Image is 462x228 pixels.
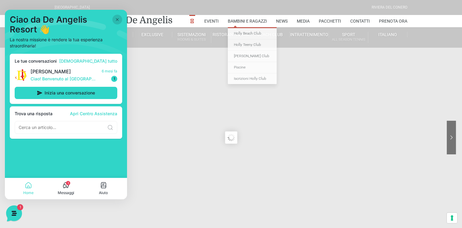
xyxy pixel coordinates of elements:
[447,213,457,223] button: Le tue preferenze relative al consenso per le tecnologie di tracciamento
[378,32,397,37] span: Italiano
[40,81,90,86] span: Inizia una conversazione
[379,15,407,27] a: Prenota Ora
[14,115,100,121] input: Cerca un articolo...
[172,32,211,43] a: SistemazioniRooms & Suites
[61,171,65,175] span: 1
[172,37,211,42] small: Rooms & Suites
[290,32,329,37] a: Intrattenimento
[204,15,219,27] a: Eventi
[228,73,277,84] a: Iscrizioni Holly Club
[106,66,112,72] span: 1
[329,37,368,42] small: All Season Tennis
[54,49,112,54] a: [DEMOGRAPHIC_DATA] tutto
[18,180,29,186] p: Home
[7,56,115,75] a: [PERSON_NAME]Ciao! Benvenuto al [GEOGRAPHIC_DATA]! Come posso aiutarti!6 mesi fa1
[211,32,250,37] a: Ristoranti & Bar
[55,5,90,10] div: [GEOGRAPHIC_DATA]
[368,32,407,37] a: Italiano
[53,180,69,186] p: Messaggi
[94,180,103,186] p: Aiuto
[276,15,288,27] a: News
[228,15,267,27] a: Bambini e Ragazzi
[10,77,112,89] button: Inizia una conversazione
[26,66,93,72] p: Ciao! Benvenuto al [GEOGRAPHIC_DATA]! Come posso aiutarti!
[329,32,368,43] a: SportAll Season Tennis
[5,204,23,222] iframe: Customerly Messenger Launcher
[10,101,48,106] span: Trova una risposta
[42,172,80,186] button: 1Messaggi
[10,49,52,54] span: Le tue conversazioni
[228,62,277,73] a: Piscine
[97,59,112,64] p: 6 mesi fa
[5,27,103,39] p: La nostra missione è rendere la tua esperienza straordinaria!
[10,59,22,72] img: light
[228,39,277,51] a: Holly Teeny Club
[5,172,42,186] button: Home
[26,59,93,65] span: [PERSON_NAME]
[228,51,277,62] a: [PERSON_NAME] Club
[350,15,370,27] a: Contatti
[228,28,277,39] a: Holly Beach Club
[5,10,127,199] iframe: Customerly Messenger
[133,32,172,37] a: Exclusive
[319,15,341,27] a: Pacchetti
[372,5,407,10] div: Riviera Del Conero
[297,15,310,27] a: Media
[65,101,112,106] a: Apri Centro Assistenza
[80,172,117,186] button: Aiuto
